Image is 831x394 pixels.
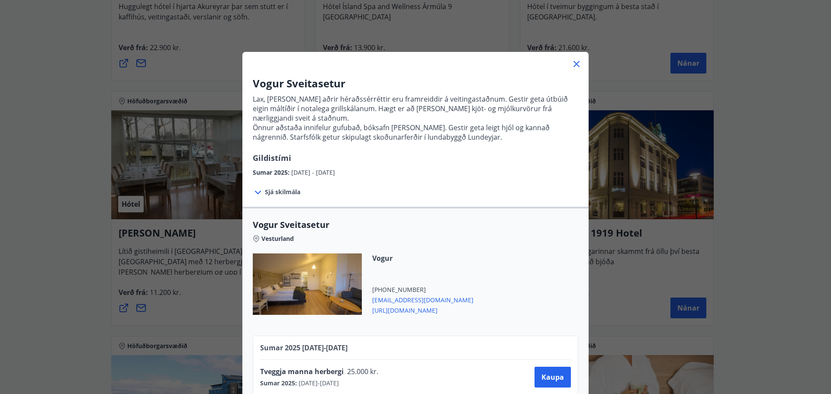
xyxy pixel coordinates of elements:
span: [EMAIL_ADDRESS][DOMAIN_NAME] [372,294,473,304]
span: Kaupa [541,372,564,382]
span: Vogur Sveitasetur [253,219,578,231]
span: Gildistími [253,153,291,163]
span: Vogur [372,253,473,263]
span: [PHONE_NUMBER] [372,285,473,294]
p: Önnur aðstaða innifelur gufubað, bóksafn [PERSON_NAME]. Gestir geta leigt hjól og kannað nágrenni... [253,123,578,142]
span: Sjá skilmála [265,188,300,196]
h3: Vogur Sveitasetur [253,76,578,91]
span: Vesturland [261,234,294,243]
span: Sumar 2025 : [260,379,297,388]
span: [DATE] - [DATE] [297,379,339,388]
span: 25.000 kr. [344,367,380,376]
span: [URL][DOMAIN_NAME] [372,304,473,315]
span: Sumar 2025 [DATE] - [DATE] [260,343,348,352]
span: [DATE] - [DATE] [291,168,335,176]
button: Kaupa [535,367,571,388]
span: Sumar 2025 : [253,168,291,176]
span: Tveggja manna herbergi [260,367,344,376]
p: Lax, [PERSON_NAME] aðrir héraðssérréttir eru framreiddir á veitingastaðnum. Gestir geta útbúið ei... [253,94,578,123]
